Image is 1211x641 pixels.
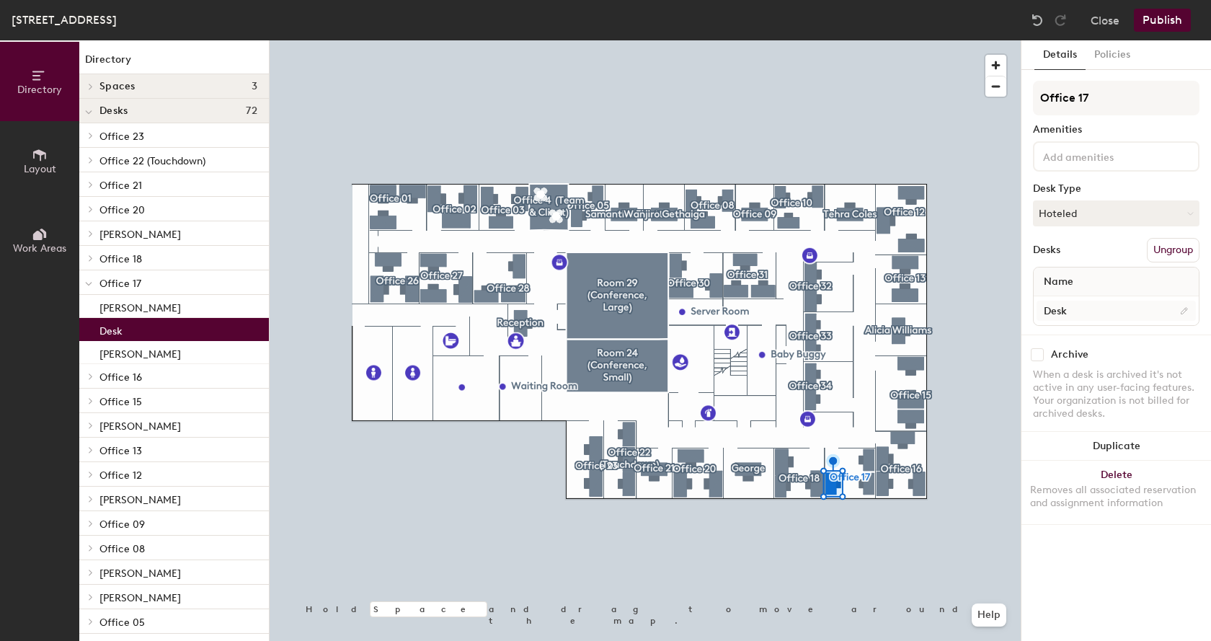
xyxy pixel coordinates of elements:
[24,163,56,175] span: Layout
[99,592,181,604] span: [PERSON_NAME]
[1033,200,1199,226] button: Hoteled
[1021,432,1211,461] button: Duplicate
[17,84,62,96] span: Directory
[1037,301,1196,321] input: Unnamed desk
[99,298,181,314] p: [PERSON_NAME]
[99,396,142,408] span: Office 15
[1033,124,1199,136] div: Amenities
[79,52,269,74] h1: Directory
[99,567,181,580] span: [PERSON_NAME]
[99,420,181,433] span: [PERSON_NAME]
[1030,484,1202,510] div: Removes all associated reservation and assignment information
[99,616,145,629] span: Office 05
[1037,269,1081,295] span: Name
[99,469,142,482] span: Office 12
[99,371,142,384] span: Office 16
[1033,183,1199,195] div: Desk Type
[99,278,141,290] span: Office 17
[99,321,123,337] p: Desk
[1091,9,1119,32] button: Close
[1034,40,1086,70] button: Details
[1051,349,1088,361] div: Archive
[99,180,142,192] span: Office 21
[99,81,136,92] span: Spaces
[1086,40,1139,70] button: Policies
[99,131,144,143] span: Office 23
[99,155,205,167] span: Office 22 (Touchdown)
[99,253,142,265] span: Office 18
[252,81,257,92] span: 3
[12,11,117,29] div: [STREET_ADDRESS]
[99,543,145,555] span: Office 08
[1053,13,1068,27] img: Redo
[13,242,66,255] span: Work Areas
[99,445,142,457] span: Office 13
[99,494,181,506] span: [PERSON_NAME]
[99,204,145,216] span: Office 20
[246,105,257,117] span: 72
[1033,244,1060,256] div: Desks
[1134,9,1191,32] button: Publish
[1021,461,1211,524] button: DeleteRemoves all associated reservation and assignment information
[1040,147,1170,164] input: Add amenities
[99,344,181,361] p: [PERSON_NAME]
[1147,238,1199,262] button: Ungroup
[1033,368,1199,420] div: When a desk is archived it's not active in any user-facing features. Your organization is not bil...
[1030,13,1044,27] img: Undo
[972,604,1006,627] button: Help
[99,229,181,241] span: [PERSON_NAME]
[99,518,145,531] span: Office 09
[99,105,128,117] span: Desks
